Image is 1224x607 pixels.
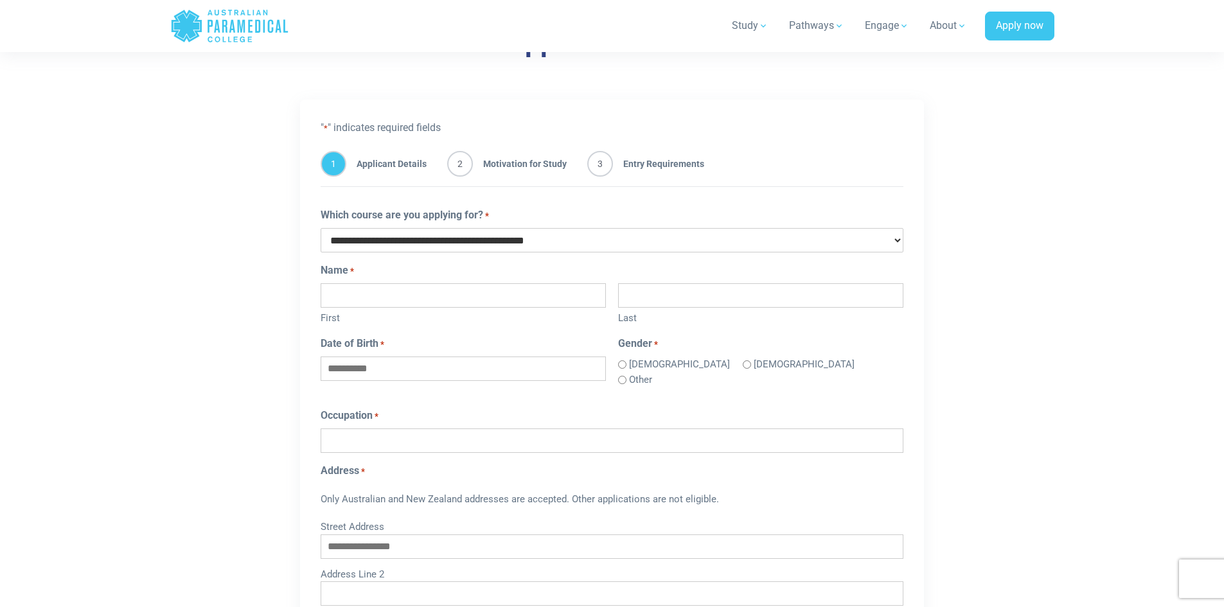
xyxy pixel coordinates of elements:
a: Australian Paramedical College [170,5,289,47]
p: " " indicates required fields [321,120,903,136]
span: Motivation for Study [473,151,567,177]
a: Engage [857,8,917,44]
span: 3 [587,151,613,177]
label: First [321,308,606,326]
label: Other [629,373,652,387]
span: Entry Requirements [613,151,704,177]
a: Application Form [508,26,716,58]
label: Date of Birth [321,336,384,351]
label: Last [618,308,903,326]
a: Apply now [985,12,1054,41]
legend: Address [321,463,903,479]
label: [DEMOGRAPHIC_DATA] [629,357,730,372]
span: Applicant Details [346,151,427,177]
span: 1 [321,151,346,177]
label: Which course are you applying for? [321,207,489,223]
a: Study [724,8,776,44]
a: About [922,8,975,44]
label: Occupation [321,408,378,423]
label: [DEMOGRAPHIC_DATA] [754,357,855,372]
div: Only Australian and New Zealand addresses are accepted. Other applications are not eligible. [321,484,903,517]
legend: Name [321,263,903,278]
label: Street Address [321,516,903,534]
span: 2 [447,151,473,177]
a: Pathways [781,8,852,44]
legend: Gender [618,336,903,351]
label: Address Line 2 [321,564,903,582]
